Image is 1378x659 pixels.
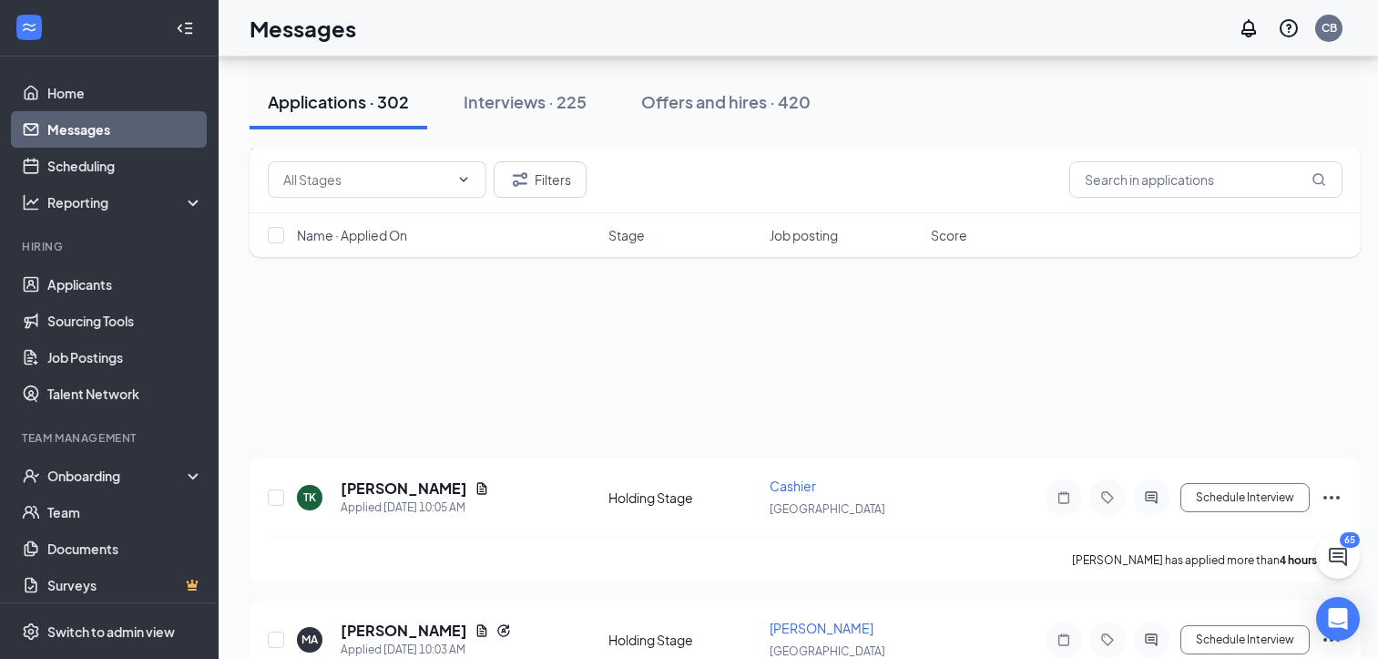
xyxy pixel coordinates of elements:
span: Cashier [770,478,816,494]
svg: WorkstreamLogo [20,18,38,36]
svg: Filter [509,169,531,190]
svg: ChatActive [1327,546,1349,568]
svg: QuestionInfo [1278,17,1300,39]
div: 65 [1340,532,1360,548]
a: Messages [47,111,203,148]
svg: ActiveChat [1140,490,1162,505]
span: Stage [608,226,645,244]
svg: Ellipses [1321,487,1342,509]
div: Applied [DATE] 10:05 AM [341,499,489,517]
div: Holding Stage [608,489,759,507]
svg: Notifications [1238,17,1260,39]
div: Applications · 302 [268,90,409,113]
input: All Stages [283,170,449,190]
svg: Analysis [22,193,40,211]
a: Team [47,494,203,530]
p: [PERSON_NAME] has applied more than . [1072,552,1342,568]
div: TK [303,489,316,505]
a: Job Postings [47,339,203,376]
div: Switch to admin view [47,623,175,641]
svg: UserCheck [22,467,40,485]
svg: Settings [22,623,40,641]
b: 4 hours ago [1280,553,1340,567]
svg: ChevronDown [456,172,471,187]
span: Score [931,226,967,244]
div: Onboarding [47,467,188,485]
button: ChatActive [1316,535,1360,579]
a: Applicants [47,266,203,303]
h5: [PERSON_NAME] [341,621,467,641]
svg: Reapply [496,623,511,638]
div: Offers and hires · 420 [641,90,811,113]
a: Home [47,75,203,111]
div: CB [1322,20,1337,36]
input: Search in applications [1069,161,1342,198]
div: MA [301,632,318,647]
button: Schedule Interview [1180,625,1310,654]
div: Applied [DATE] 10:03 AM [341,641,511,659]
a: SurveysCrown [47,567,203,603]
h5: [PERSON_NAME] [341,479,467,499]
div: Hiring [22,239,199,254]
div: Team Management [22,430,199,446]
svg: Tag [1097,633,1118,647]
svg: Collapse [176,19,194,37]
div: Open Intercom Messenger [1316,597,1360,641]
svg: Document [475,623,489,638]
span: Name · Applied On [297,226,407,244]
svg: Tag [1097,490,1118,505]
svg: MagnifyingGlass [1312,172,1326,187]
div: Holding Stage [608,631,759,649]
button: Filter Filters [494,161,587,198]
div: Interviews · 225 [464,90,587,113]
svg: Note [1053,490,1075,505]
a: Sourcing Tools [47,303,203,339]
div: Reporting [47,193,204,211]
svg: Note [1053,633,1075,647]
button: Schedule Interview [1180,483,1310,512]
a: Scheduling [47,148,203,184]
svg: ActiveChat [1140,633,1162,647]
a: Documents [47,530,203,567]
span: [GEOGRAPHIC_DATA] [770,502,885,516]
h1: Messages [250,13,356,44]
span: [GEOGRAPHIC_DATA] [770,644,885,658]
svg: Document [475,481,489,496]
span: Job posting [770,226,838,244]
span: [PERSON_NAME] [770,620,873,636]
a: Talent Network [47,376,203,412]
